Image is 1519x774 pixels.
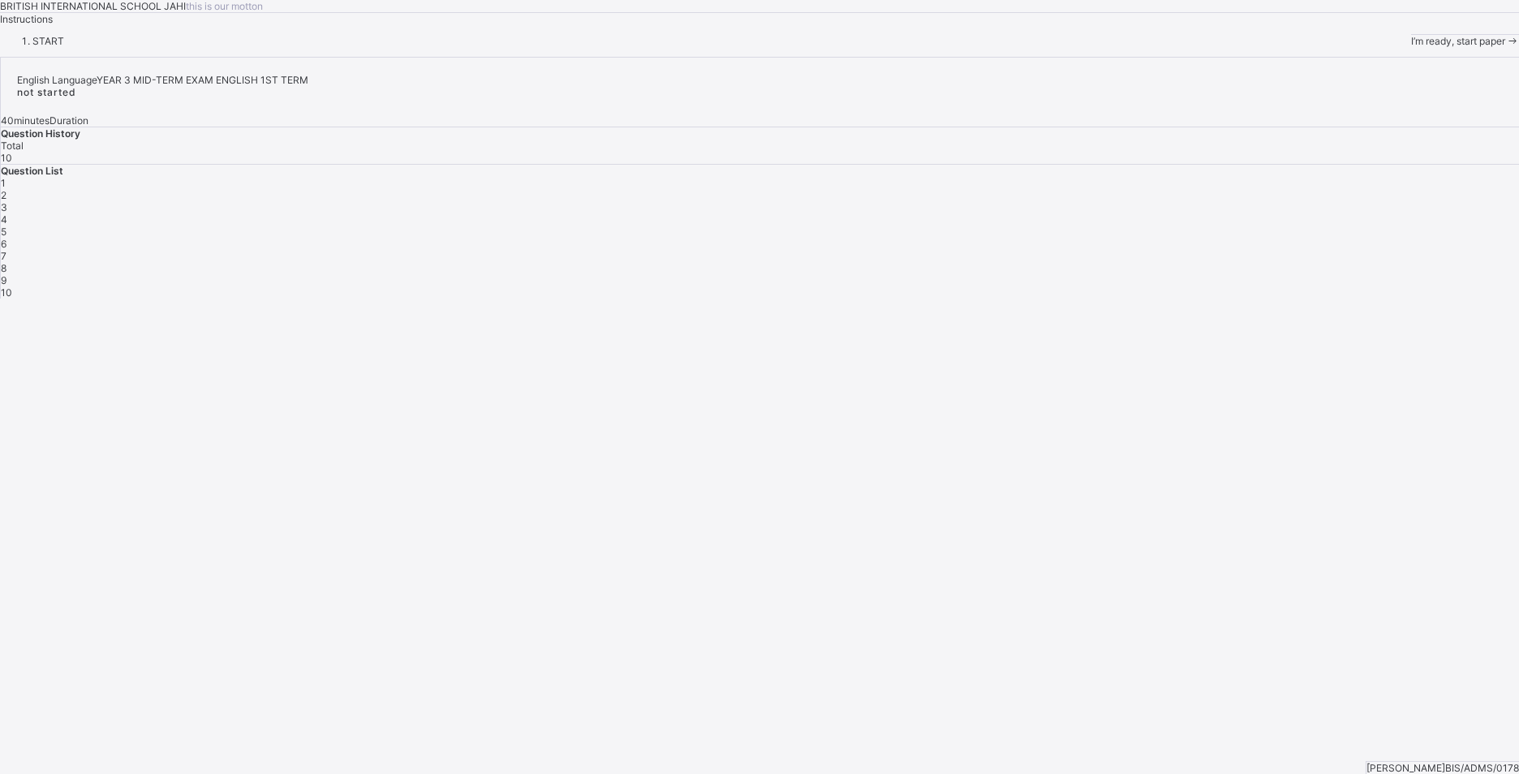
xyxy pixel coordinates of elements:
[1,238,6,250] span: 6
[1,165,63,177] span: Question List
[1,189,6,201] span: 2
[32,35,64,47] span: START
[1,114,49,127] span: 40 minutes
[1,152,12,164] span: 10
[1,226,6,238] span: 5
[1,140,24,152] span: Total
[1,262,6,274] span: 8
[17,74,97,86] span: English Language
[1,201,7,213] span: 3
[1411,35,1505,47] span: I’m ready, start paper
[1,127,80,140] span: Question History
[1,250,6,262] span: 7
[1,213,7,226] span: 4
[1366,762,1445,774] span: [PERSON_NAME]
[97,74,308,86] span: YEAR 3 MID-TERM EXAM ENGLISH 1ST TERM
[1,274,6,286] span: 9
[1,177,6,189] span: 1
[49,114,88,127] span: Duration
[1445,762,1519,774] span: BIS/ADMS/0178
[17,86,76,98] span: not started
[1,286,12,299] span: 10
